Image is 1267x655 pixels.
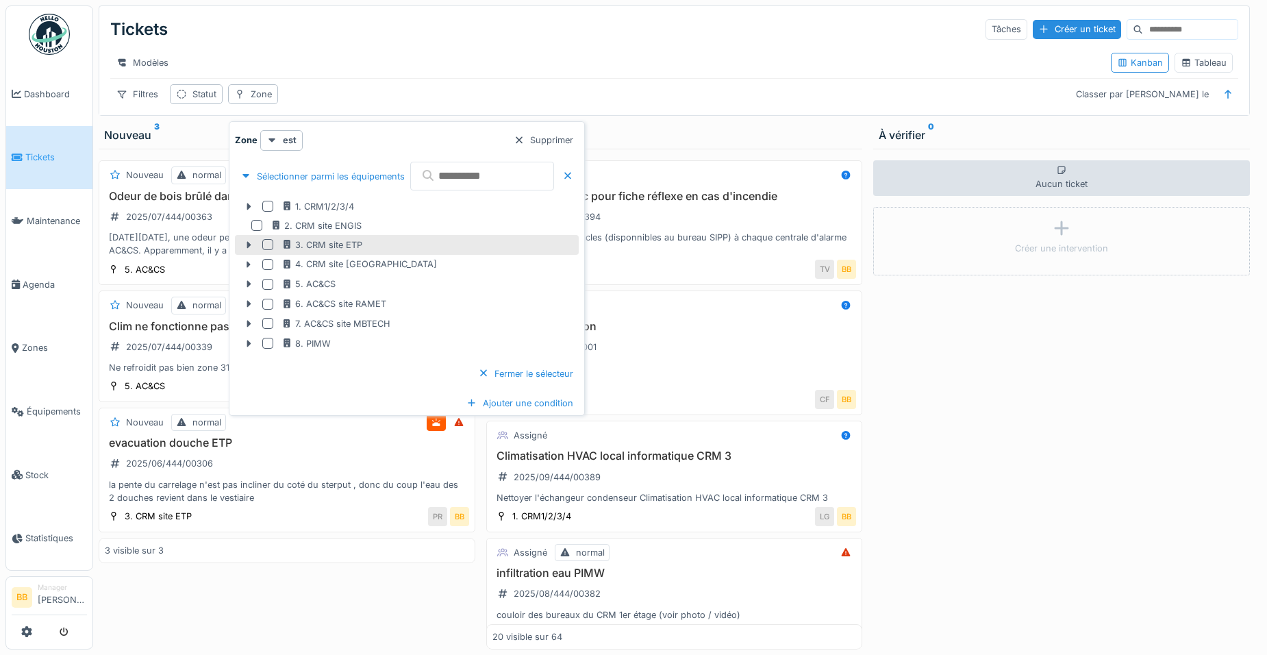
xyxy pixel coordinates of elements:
div: couloir des bureaux du CRM 1er étage (voir photo / vidéo) Bonjour Luc, Suite à notre dernière dis... [492,608,857,634]
span: Stock [25,469,87,482]
div: À vérifier [879,127,1244,143]
div: LG [815,507,834,526]
div: Tickets [110,12,168,47]
div: Filtres [110,84,164,104]
div: Supprimer [508,131,579,149]
div: 5. AC&CS [125,263,165,276]
div: normal [192,416,221,429]
img: Badge_color-CXgf-gQk.svg [29,14,70,55]
div: Créer une intervention [1015,242,1108,255]
span: Équipements [27,405,87,418]
div: 5. AC&CS [281,277,336,291]
li: [PERSON_NAME] [38,582,87,612]
div: 1. CRM1/2/3/4 [281,200,354,213]
span: Statistiques [25,532,87,545]
div: BB [837,390,856,409]
div: BB [837,260,856,279]
div: TV [815,260,834,279]
span: Zones [22,341,87,354]
div: En cours [492,127,857,143]
div: PR [428,507,447,526]
div: 2025/07/444/00363 [126,210,212,223]
div: Nouveau [126,169,164,182]
div: Ajouter une condition [461,394,579,412]
div: Assigné [514,546,547,559]
div: 3. CRM site ETP [281,238,362,251]
div: 2025/07/444/00339 [126,341,212,354]
div: 2025/09/444/00389 [514,471,601,484]
div: 20 visible sur 64 [492,630,562,643]
div: normal [576,546,605,559]
div: 1. CRM1/2/3/4 [512,510,571,523]
h3: infiltration eau PIMW [492,567,857,580]
div: Assigné [514,429,547,442]
sup: 0 [928,127,934,143]
strong: Zone [235,134,258,147]
div: 6. AC&CS site RAMET [281,297,386,310]
div: 2. CRM site ENGIS [271,219,362,232]
div: Zone [251,88,272,101]
sup: 3 [154,127,160,143]
li: BB [12,587,32,608]
div: Tableau [1181,56,1227,69]
span: Agenda [23,278,87,291]
div: Nouveau [104,127,470,143]
div: normal [192,299,221,312]
div: [DATE][DATE], une odeur persistante de bois brûlé était détectée dans la verrière AC&CS. Apparemm... [105,231,469,257]
div: Positionner 4 réceptacles (disponnibles au bureau SIPP) à chaque centrale d'alarme feu. CRM1 - CR... [492,231,857,257]
div: Loremip d’sitam, Co ADI e’sed doeius t incididu 1 utlab etdolorema* aliq en admin ve quisno ex ul... [492,361,857,387]
div: 7. AC&CS site MBTECH [281,317,390,330]
div: Tâches [986,19,1027,39]
div: Ne refroidit pas bien zone 310 [105,361,469,374]
h3: Clim ne fonctionne pas bien [105,320,469,333]
h3: Placement de bac pour fiche réflexe en cas d'incendie [492,190,857,203]
span: Dashboard [24,88,87,101]
div: Modèles [110,53,175,73]
div: Statut [192,88,216,101]
div: Nouveau [126,416,164,429]
div: la pente du carrelage n'est pas incliner du coté du sterput , donc du coup l'eau des 2 douches re... [105,478,469,504]
div: Sélectionner parmi les équipements [235,167,410,186]
strong: est [283,134,297,147]
div: 2025/08/444/00382 [514,587,601,600]
div: normal [192,169,221,182]
div: Créer un ticket [1033,20,1121,38]
div: Nouveau [126,299,164,312]
div: 3 visible sur 3 [105,544,164,557]
div: Classer par [PERSON_NAME] le [1070,84,1215,104]
div: CF [815,390,834,409]
h3: Outils d'excavation [492,320,857,333]
div: BB [837,507,856,526]
div: Nettoyer l'échangeur condenseur Climatisation HVAC local informatique CRM 3 [492,491,857,504]
div: BB [450,507,469,526]
span: Tickets [25,151,87,164]
div: 8. PIMW [281,337,331,350]
h3: Odeur de bois brûlé dans la verrière AC&CS [105,190,469,203]
div: 4. CRM site [GEOGRAPHIC_DATA] [281,258,437,271]
span: Maintenance [27,214,87,227]
div: Kanban [1117,56,1163,69]
div: 2025/06/444/00306 [126,457,213,470]
div: 5. AC&CS [125,380,165,393]
div: Fermer le sélecteur [473,364,579,383]
div: Aucun ticket [873,160,1250,196]
div: 3. CRM site ETP [125,510,192,523]
div: Manager [38,582,87,593]
h3: Climatisation HVAC local informatique CRM 3 [492,449,857,462]
h3: evacuation douche ETP [105,436,469,449]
